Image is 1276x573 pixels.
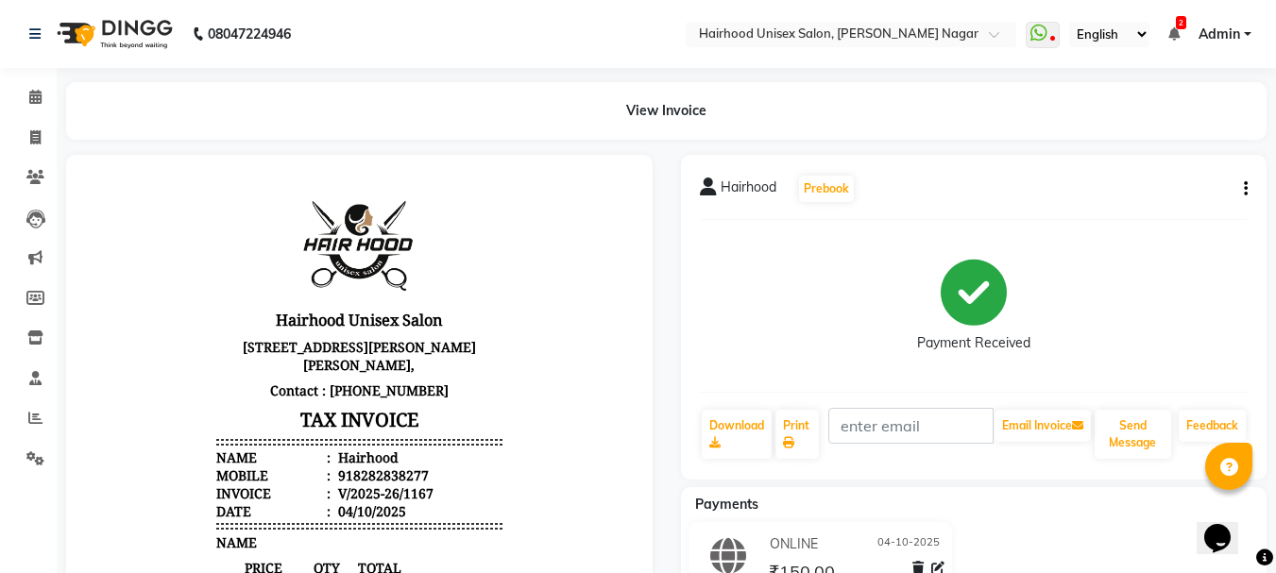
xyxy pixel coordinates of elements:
span: : [242,293,246,311]
div: Payments [131,533,192,551]
h3: Hairhood Unisex Salon [131,132,417,160]
div: Payment Received [917,333,1030,353]
div: Name [131,275,246,293]
span: [PERSON_NAME]- Styling [131,416,290,434]
button: Email Invoice [995,410,1091,442]
a: Print [775,410,819,459]
a: 2 [1168,25,1180,42]
img: file_1727243170290.jpeg [203,15,345,128]
div: V/2025-26/1167 [249,311,349,329]
button: Prebook [799,176,854,202]
p: [STREET_ADDRESS][PERSON_NAME][PERSON_NAME], [131,160,417,204]
div: SUBTOTAL [131,468,200,486]
div: ₹150.00 [343,512,417,530]
div: View Invoice [66,82,1267,140]
div: 04/10/2025 [249,329,321,346]
span: : [242,311,246,329]
span: 1 [226,442,257,460]
span: ₹150.00 [131,442,226,460]
span: Admin [1199,25,1240,44]
div: ₹150.00 [343,490,417,508]
div: 918282838277 [249,293,344,311]
span: : [242,275,246,293]
span: 2 [1176,16,1186,29]
h3: TAX INVOICE [131,229,417,262]
a: Feedback [1179,410,1246,442]
div: NET [131,490,159,508]
div: ₹150.00 [343,555,417,573]
span: ₹150.00 [257,442,332,460]
div: Date [131,329,246,346]
span: QTY [226,385,257,403]
div: Mobile [131,293,246,311]
span: Hairhood [721,177,776,204]
div: ₹150.00 [343,468,417,486]
a: Download [702,410,772,459]
div: GRAND TOTAL [131,512,226,530]
span: NAME [131,360,172,378]
input: enter email [828,408,994,444]
span: PRICE [131,385,226,403]
span: 04-10-2025 [877,534,940,554]
span: TOTAL [257,385,332,403]
span: : [242,329,246,346]
div: Invoice [131,311,246,329]
button: Send Message [1095,410,1171,459]
p: Contact : [PHONE_NUMBER] [131,204,417,229]
iframe: chat widget [1197,497,1257,554]
b: 08047224946 [208,8,291,60]
div: Hairhood [249,275,314,293]
span: ONLINE [770,534,818,554]
img: logo [48,8,178,60]
span: Payments [695,496,758,513]
span: ONLINE [131,555,183,573]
